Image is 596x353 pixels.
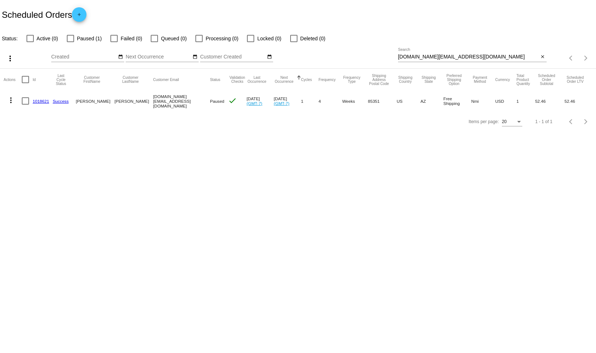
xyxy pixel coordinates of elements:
span: Active (0) [37,34,58,43]
mat-cell: [DATE] [247,90,274,111]
button: Change sorting for CustomerLastName [114,76,146,84]
mat-icon: more_vert [7,96,15,105]
a: 1018621 [33,99,49,104]
button: Change sorting for CurrencyIso [495,77,510,82]
span: Locked (0) [257,34,281,43]
mat-header-cell: Total Product Quantity [516,69,535,90]
button: Change sorting for PaymentMethod.Type [471,76,489,84]
mat-cell: US [397,90,421,111]
input: Next Occurrence [126,54,191,60]
mat-cell: 85351 [368,90,397,111]
button: Change sorting for PreferredShippingOption [443,74,465,86]
input: Customer Created [200,54,265,60]
div: 1 - 1 of 1 [535,119,552,124]
mat-cell: 4 [319,90,342,111]
button: Next page [579,51,593,65]
mat-icon: check [228,96,237,105]
mat-cell: USD [495,90,516,111]
mat-icon: date_range [267,54,272,60]
button: Next page [579,114,593,129]
span: Paused (1) [77,34,102,43]
button: Change sorting for NextOccurrenceUtc [274,76,295,84]
mat-cell: [PERSON_NAME] [76,90,114,111]
mat-icon: close [540,54,545,60]
input: Created [51,54,117,60]
div: Items per page: [469,119,499,124]
mat-cell: Nmi [471,90,495,111]
h2: Scheduled Orders [2,7,86,22]
a: Success [53,99,69,104]
button: Change sorting for CustomerEmail [153,77,179,82]
button: Change sorting for ShippingState [421,76,437,84]
button: Clear [539,53,547,61]
span: Queued (0) [161,34,187,43]
mat-cell: AZ [421,90,443,111]
button: Previous page [564,51,579,65]
button: Change sorting for Frequency [319,77,336,82]
mat-cell: [DOMAIN_NAME][EMAIL_ADDRESS][DOMAIN_NAME] [153,90,210,111]
mat-cell: 52.46 [564,90,592,111]
button: Change sorting for FrequencyType [342,76,361,84]
mat-select: Items per page: [502,119,522,125]
span: Deleted (0) [300,34,325,43]
button: Change sorting for ShippingPostcode [368,74,390,86]
button: Change sorting for LifetimeValue [564,76,586,84]
mat-icon: date_range [192,54,198,60]
button: Change sorting for LastProcessingCycleId [53,74,69,86]
span: 20 [502,119,507,124]
button: Change sorting for Cycles [301,77,312,82]
mat-cell: Free Shipping [443,90,471,111]
a: (GMT-7) [274,101,289,106]
mat-cell: [DATE] [274,90,301,111]
span: Processing (0) [206,34,238,43]
mat-cell: [PERSON_NAME] [114,90,153,111]
button: Change sorting for CustomerFirstName [76,76,108,84]
mat-header-cell: Validation Checks [228,69,247,90]
button: Previous page [564,114,579,129]
button: Change sorting for Id [33,77,36,82]
button: Change sorting for ShippingCountry [397,76,414,84]
mat-cell: 52.46 [535,90,564,111]
span: Status: [2,36,18,41]
mat-cell: 1 [301,90,319,111]
button: Change sorting for Status [210,77,220,82]
mat-icon: date_range [118,54,123,60]
span: Failed (0) [121,34,142,43]
button: Change sorting for LastOccurrenceUtc [247,76,267,84]
mat-cell: Weeks [342,90,368,111]
mat-icon: add [75,12,84,21]
mat-header-cell: Actions [4,69,22,90]
mat-icon: more_vert [6,54,15,63]
mat-cell: 1 [516,90,535,111]
a: (GMT-7) [247,101,262,106]
input: Search [398,54,539,60]
button: Change sorting for Subtotal [535,74,558,86]
span: Paused [210,99,224,104]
